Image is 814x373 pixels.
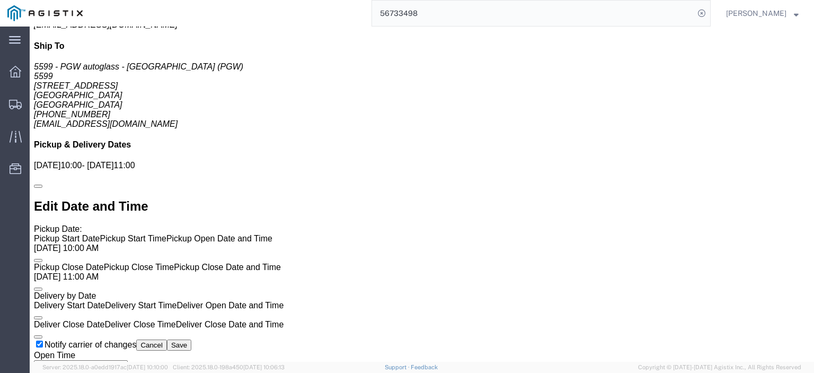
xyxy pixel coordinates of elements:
[372,1,694,26] input: Search for shipment number, reference number
[42,364,168,370] span: Server: 2025.18.0-a0edd1917ac
[30,27,814,362] iframe: FS Legacy Container
[411,364,438,370] a: Feedback
[7,5,83,21] img: logo
[726,7,786,19] span: Jesse Jordan
[725,7,799,20] button: [PERSON_NAME]
[243,364,285,370] span: [DATE] 10:06:13
[638,363,801,372] span: Copyright © [DATE]-[DATE] Agistix Inc., All Rights Reserved
[173,364,285,370] span: Client: 2025.18.0-198a450
[385,364,411,370] a: Support
[127,364,168,370] span: [DATE] 10:10:00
